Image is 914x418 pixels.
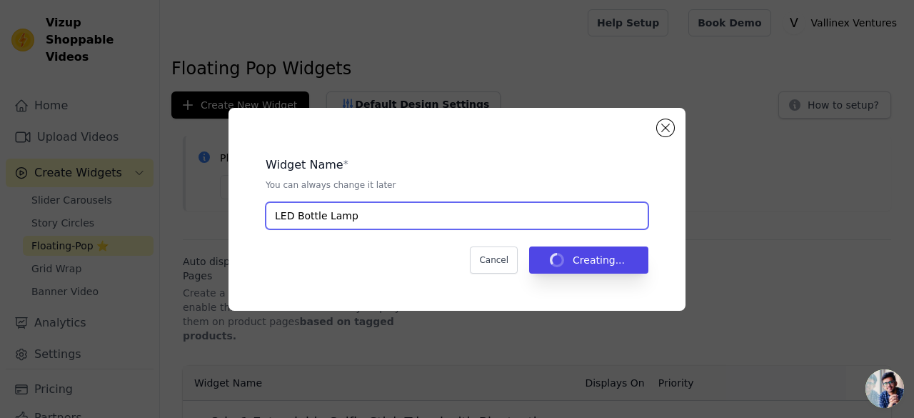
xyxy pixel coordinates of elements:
p: You can always change it later [266,179,648,191]
button: Creating... [529,247,648,274]
legend: Widget Name [266,156,343,174]
a: Open chat [865,369,904,408]
button: Close modal [657,119,674,136]
button: Cancel [470,247,518,274]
